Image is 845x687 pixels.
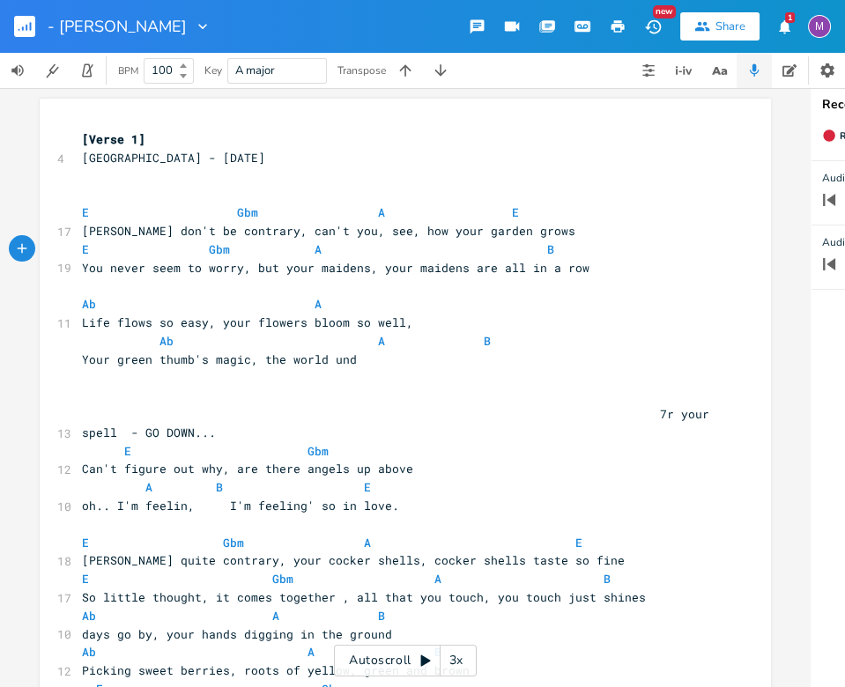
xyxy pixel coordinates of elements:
[767,11,802,42] button: 1
[82,461,413,476] span: Can't figure out why, are there angels up above
[159,333,174,349] span: Ab
[82,314,413,330] span: Life flows so easy, your flowers bloom so well,
[441,645,472,676] div: 3x
[235,63,275,78] span: A major
[715,18,745,34] div: Share
[378,204,385,220] span: A
[124,443,131,459] span: E
[364,479,371,495] span: E
[378,333,385,349] span: A
[315,296,322,312] span: A
[308,644,315,660] span: A
[209,241,230,257] span: Gbm
[808,15,831,38] div: melindameshad
[204,65,222,76] div: Key
[237,204,258,220] span: Gbm
[82,223,575,239] span: [PERSON_NAME] don't be contrary, can't you, see, how your garden grows
[223,535,244,550] span: Gbm
[82,608,96,624] span: Ab
[82,571,89,587] span: E
[82,241,89,257] span: E
[216,479,223,495] span: B
[680,12,760,41] button: Share
[48,18,187,34] span: - [PERSON_NAME]
[604,571,611,587] span: B
[82,626,392,642] span: days go by, your hands digging in the ground
[118,66,138,76] div: BPM
[653,5,676,18] div: New
[484,333,491,349] span: B
[82,131,145,147] span: [Verse 1]
[337,65,386,76] div: Transpose
[635,11,671,42] button: New
[308,443,329,459] span: Gbm
[82,552,625,568] span: [PERSON_NAME] quite contrary, your cocker shells, cocker shells taste so fine
[364,535,371,550] span: A
[82,498,399,513] span: oh.. I'm feelin, I'm feeling' so in love.
[82,150,265,166] span: [GEOGRAPHIC_DATA] - [DATE]
[378,608,385,624] span: B
[82,204,89,220] span: E
[575,535,582,550] span: E
[547,241,554,257] span: B
[334,645,477,676] div: Autoscroll
[315,241,322,257] span: A
[434,571,441,587] span: A
[82,260,589,276] span: You never seem to worry, but your maidens, your maidens are all in a row
[82,644,96,660] span: Ab
[82,296,96,312] span: Ab
[512,204,519,220] span: E
[82,589,646,605] span: So little thought, it comes together , all that you touch, you touch just shines
[82,535,89,550] span: E
[82,662,470,678] span: Picking sweet berries, roots of yellow, green and brown
[145,479,152,495] span: A
[272,608,279,624] span: A
[785,12,795,23] div: 1
[272,571,293,587] span: Gbm
[808,6,831,47] button: M
[82,351,716,440] span: Your green thumb's magic, the world und 7r your spell - GO DOWN...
